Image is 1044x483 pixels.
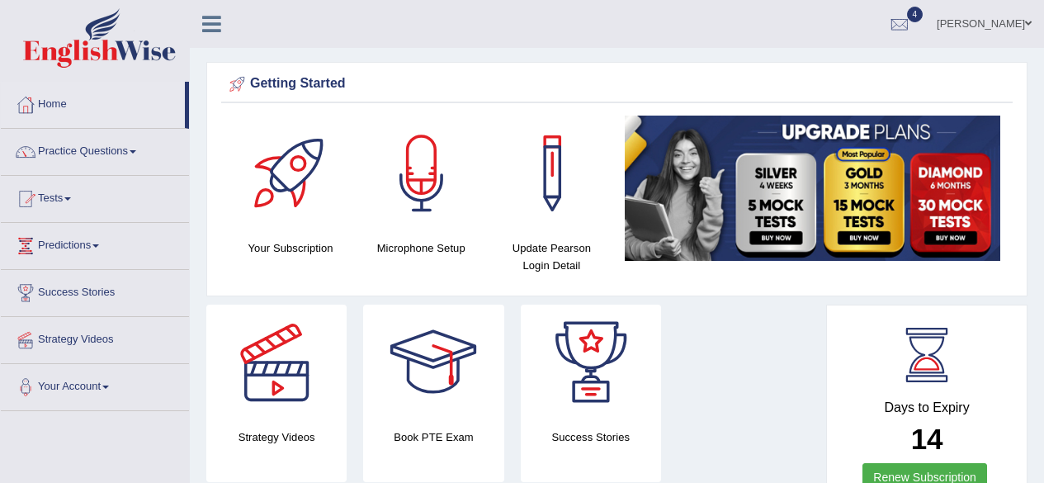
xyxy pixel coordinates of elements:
a: Success Stories [1,270,189,311]
span: 4 [907,7,924,22]
b: 14 [911,423,943,455]
a: Strategy Videos [1,317,189,358]
a: Predictions [1,223,189,264]
a: Tests [1,176,189,217]
h4: Strategy Videos [206,429,347,446]
img: small5.jpg [625,116,1000,261]
a: Home [1,82,185,123]
h4: Microphone Setup [364,239,478,257]
h4: Success Stories [521,429,661,446]
a: Your Account [1,364,189,405]
div: Getting Started [225,72,1009,97]
h4: Book PTE Exam [363,429,503,446]
h4: Update Pearson Login Detail [494,239,608,274]
h4: Days to Expiry [845,400,1009,415]
h4: Your Subscription [234,239,347,257]
a: Practice Questions [1,129,189,170]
